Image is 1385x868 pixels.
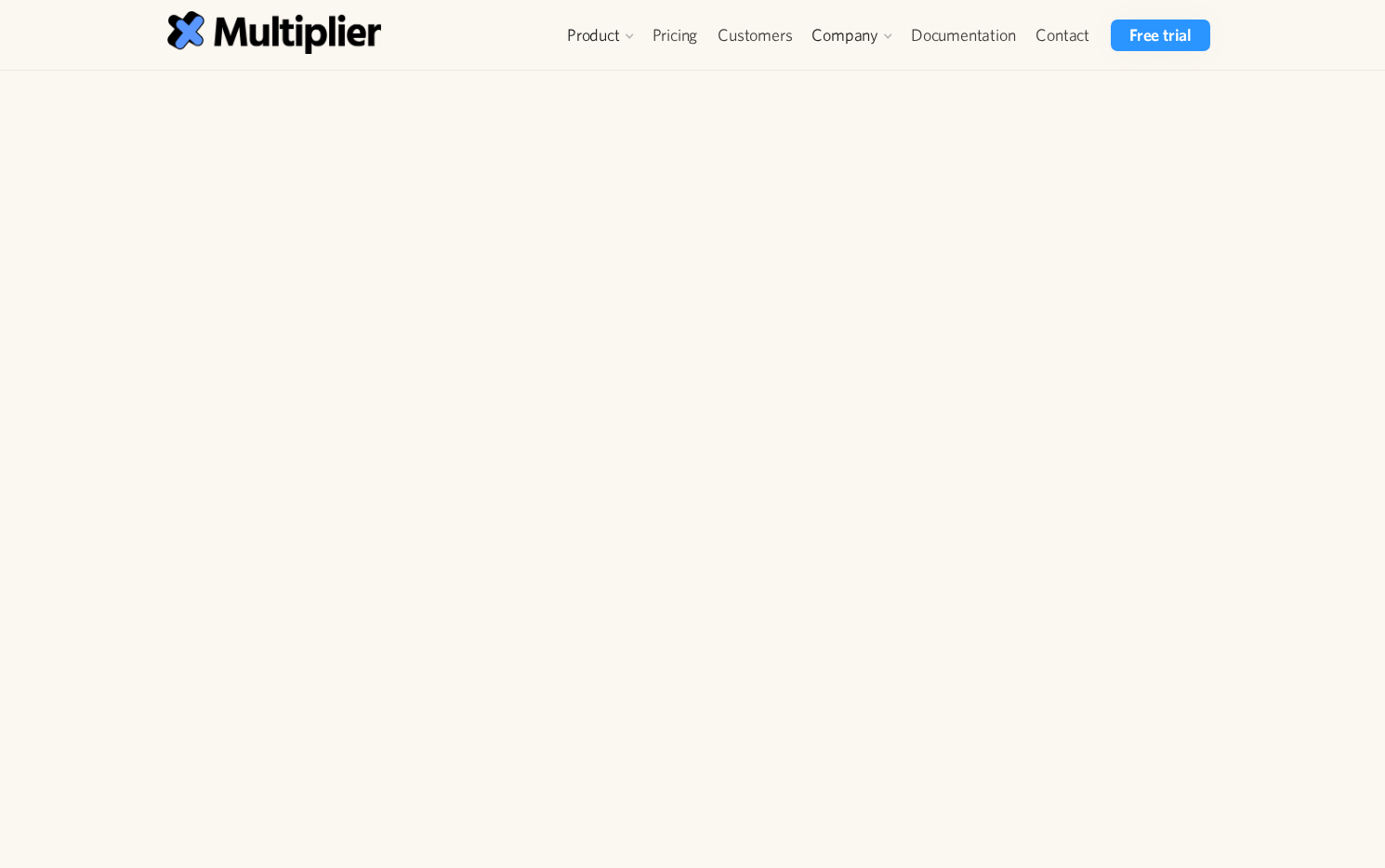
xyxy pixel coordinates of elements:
a: Documentation [901,20,1025,51]
a: Pricing [642,20,708,51]
div: Product [567,24,620,46]
a: Contact [1025,20,1100,51]
a: Free trial [1111,20,1210,51]
div: Company [811,24,878,46]
div: Company [802,20,901,51]
a: Customers [707,20,802,51]
div: Product [558,20,642,51]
